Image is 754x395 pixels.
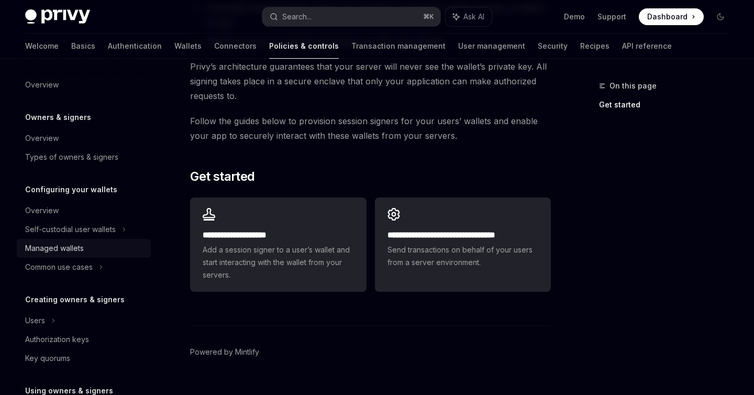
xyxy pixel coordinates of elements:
button: Ask AI [446,7,492,26]
a: Get started [599,96,737,113]
a: Dashboard [639,8,704,25]
a: Key quorums [17,349,151,368]
h5: Owners & signers [25,111,91,124]
a: Welcome [25,34,59,59]
span: On this page [609,80,657,92]
span: Follow the guides below to provision session signers for your users’ wallets and enable your app ... [190,114,551,143]
a: Basics [71,34,95,59]
h5: Creating owners & signers [25,293,125,306]
a: Security [538,34,568,59]
a: Overview [17,129,151,148]
a: Policies & controls [269,34,339,59]
a: Transaction management [351,34,446,59]
span: Get started [190,168,254,185]
div: Overview [25,132,59,145]
a: Managed wallets [17,239,151,258]
span: Privy’s architecture guarantees that your server will never see the wallet’s private key. All sig... [190,59,551,103]
div: Overview [25,79,59,91]
button: Toggle dark mode [712,8,729,25]
a: Recipes [580,34,609,59]
button: Search...⌘K [262,7,440,26]
span: Add a session signer to a user’s wallet and start interacting with the wallet from your servers. [203,244,353,281]
div: Common use cases [25,261,93,273]
div: Key quorums [25,352,70,365]
a: Wallets [174,34,202,59]
a: API reference [622,34,672,59]
a: Connectors [214,34,257,59]
span: ⌘ K [423,13,434,21]
div: Search... [282,10,312,23]
div: Self-custodial user wallets [25,223,116,236]
a: Types of owners & signers [17,148,151,167]
span: Dashboard [647,12,688,22]
div: Types of owners & signers [25,151,118,163]
a: Overview [17,75,151,94]
a: Authentication [108,34,162,59]
div: Authorization keys [25,333,89,346]
a: **** **** **** *****Add a session signer to a user’s wallet and start interacting with the wallet... [190,197,366,292]
a: Support [597,12,626,22]
div: Managed wallets [25,242,84,255]
div: Users [25,314,45,327]
img: dark logo [25,9,90,24]
a: User management [458,34,525,59]
a: Demo [564,12,585,22]
div: Overview [25,204,59,217]
h5: Configuring your wallets [25,183,117,196]
span: Ask AI [463,12,484,22]
a: Powered by Mintlify [190,347,259,357]
span: Send transactions on behalf of your users from a server environment. [387,244,538,269]
a: Overview [17,201,151,220]
a: Authorization keys [17,330,151,349]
